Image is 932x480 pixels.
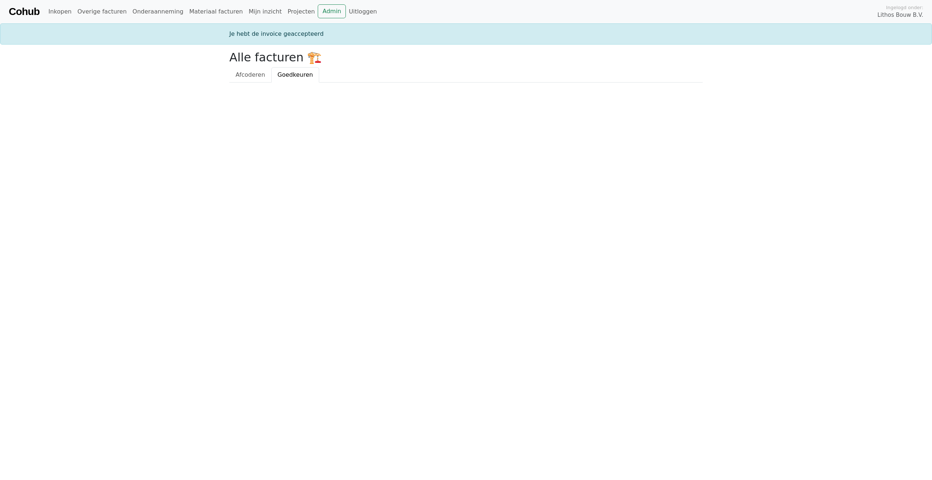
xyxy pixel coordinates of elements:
a: Mijn inzicht [246,4,285,19]
span: Afcoderen [236,71,265,78]
a: Admin [318,4,346,18]
span: Ingelogd onder: [886,4,923,11]
a: Overige facturen [75,4,130,19]
span: Goedkeuren [278,71,313,78]
a: Inkopen [45,4,74,19]
a: Projecten [284,4,318,19]
div: Je hebt de invoice geaccepteerd [225,30,707,38]
a: Materiaal facturen [186,4,246,19]
a: Goedkeuren [271,67,319,83]
a: Cohub [9,3,39,20]
span: Lithos Bouw B.V. [878,11,923,19]
h2: Alle facturen 🏗️ [229,50,703,64]
a: Uitloggen [346,4,380,19]
a: Afcoderen [229,67,271,83]
a: Onderaanneming [130,4,186,19]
